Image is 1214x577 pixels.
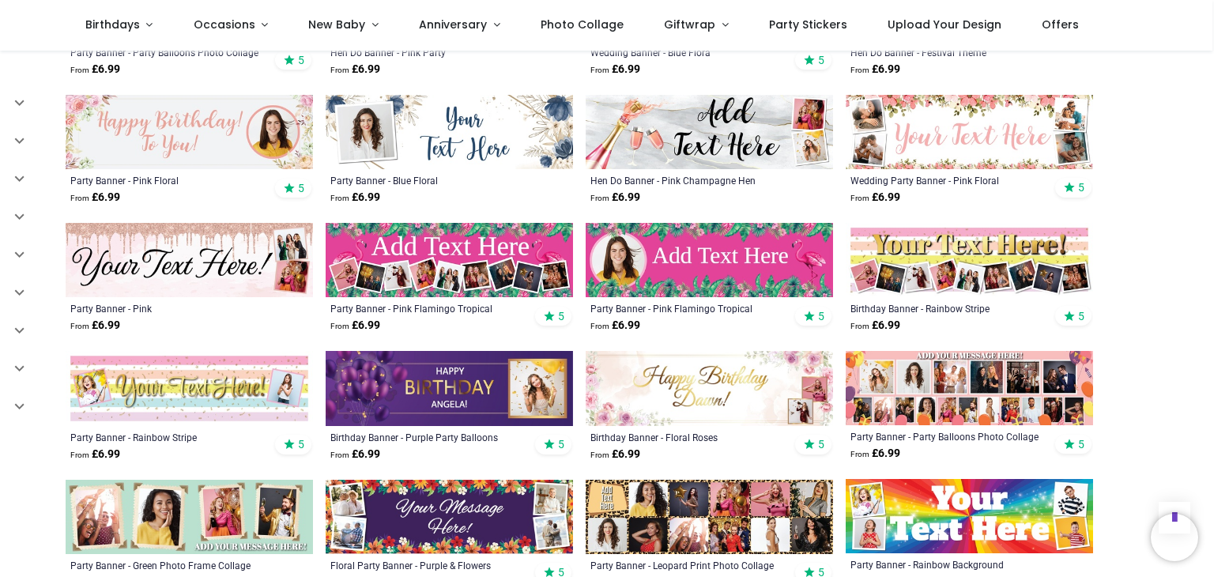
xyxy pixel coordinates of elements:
[846,351,1093,425] img: Personalised Party Banner - Party Balloons Photo Collage - 17 Photo Upload
[419,17,487,32] span: Anniversary
[70,190,120,206] strong: £ 6.99
[850,174,1041,187] a: Wedding Party Banner - Pink Floral
[85,17,140,32] span: Birthdays
[330,190,380,206] strong: £ 6.99
[66,95,313,169] img: Personalised Party Banner - Pink Floral - Custom Name, Text & 1 Photo Upload
[70,431,261,443] a: Party Banner - Rainbow Stripe
[1151,514,1198,561] iframe: Brevo live chat
[590,431,781,443] a: Birthday Banner - Floral Roses
[70,46,261,58] a: Party Banner - Party Balloons Photo Collage
[308,17,365,32] span: New Baby
[298,181,304,195] span: 5
[298,53,304,67] span: 5
[70,559,261,571] a: Party Banner - Green Photo Frame Collage
[850,558,1041,571] div: Party Banner - Rainbow Background
[1078,437,1084,451] span: 5
[1042,17,1079,32] span: Offers
[818,437,824,451] span: 5
[590,46,781,58] a: Wedding Banner - Blue Flora
[70,447,120,462] strong: £ 6.99
[330,66,349,74] span: From
[586,480,833,554] img: Personalised Party Banner - Leopard Print Photo Collage - 11 Photo Upload
[590,302,781,315] a: Party Banner - Pink Flamingo Tropical
[850,194,869,202] span: From
[590,66,609,74] span: From
[330,559,521,571] a: Floral Party Banner - Purple & Flowers
[70,194,89,202] span: From
[818,53,824,67] span: 5
[590,190,640,206] strong: £ 6.99
[590,318,640,334] strong: £ 6.99
[330,302,521,315] a: Party Banner - Pink Flamingo Tropical
[70,451,89,459] span: From
[850,450,869,458] span: From
[66,480,313,554] img: Personalised Party Banner - Green Photo Frame Collage - 4 Photo Upload
[326,223,573,297] img: Personalised Party Banner - Pink Flamingo Tropical - 9 Photo Upload & Custom Text
[888,17,1001,32] span: Upload Your Design
[330,447,380,462] strong: £ 6.99
[850,446,900,462] strong: £ 6.99
[850,302,1041,315] a: Birthday Banner - Rainbow Stripe
[1078,180,1084,194] span: 5
[850,62,900,77] strong: £ 6.99
[66,351,313,425] img: Personalised Party Banner - Rainbow Stripe - Custom Text & 2 Photo Upload
[590,447,640,462] strong: £ 6.99
[541,17,624,32] span: Photo Collage
[850,430,1041,443] a: Party Banner - Party Balloons Photo Collage
[330,62,380,77] strong: £ 6.99
[330,322,349,330] span: From
[769,17,847,32] span: Party Stickers
[70,318,120,334] strong: £ 6.99
[586,351,833,425] img: Personalised Birthday Banner - Floral Roses - Custom Name & 2 Photo Upload
[70,66,89,74] span: From
[590,62,640,77] strong: £ 6.99
[818,309,824,323] span: 5
[586,223,833,297] img: Personalised Party Banner - Pink Flamingo Tropical - Custom Text & 1 Photo Upload
[330,174,521,187] div: Party Banner - Blue Floral
[850,46,1041,58] a: Hen Do Banner - Festival Theme
[330,431,521,443] a: Birthday Banner - Purple Party Balloons
[326,480,573,554] img: Personalised Floral Party Banner - Purple & Flowers - Custom Text & 4 Photo Upload
[850,66,869,74] span: From
[846,479,1093,553] img: Personalised Party Banner - Rainbow Background - Custom Text & 4 Photo Upload
[590,451,609,459] span: From
[298,437,304,451] span: 5
[70,174,261,187] a: Party Banner - Pink Floral
[70,322,89,330] span: From
[558,309,564,323] span: 5
[70,302,261,315] a: Party Banner - Pink
[194,17,255,32] span: Occasions
[66,223,313,297] img: Personalised Party Banner - Pink - Custom Text & 2 Photo Upload
[330,46,521,58] div: Hen Do Banner - Pink Party
[1078,309,1084,323] span: 5
[326,95,573,169] img: Personalised Party Banner - Blue Floral - 1 Photo Upload & Custom Text
[590,322,609,330] span: From
[850,190,900,206] strong: £ 6.99
[326,351,573,425] img: Personalised Happy Birthday Banner - Purple Party Balloons - Custom Name & 1 Photo Upload
[590,174,781,187] a: Hen Do Banner - Pink Champagne Hen Party
[330,194,349,202] span: From
[586,95,833,169] img: Personalised Hen Do Banner - Pink Champagne Hen Party - Custom Text & 2 Photo Upload
[846,95,1093,169] img: Personalised Wedding Party Banner - Pink Floral - Custom Text & 4 Photo Upload
[330,451,349,459] span: From
[590,194,609,202] span: From
[590,559,781,571] a: Party Banner - Leopard Print Photo Collage
[850,322,869,330] span: From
